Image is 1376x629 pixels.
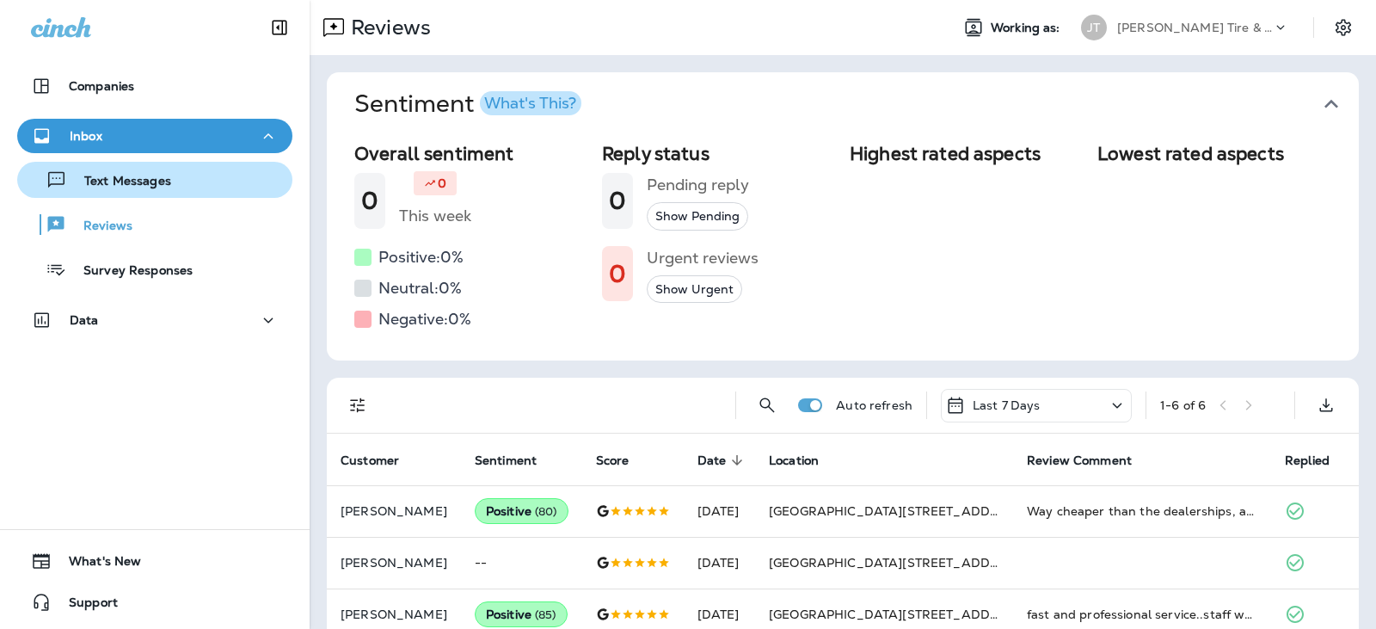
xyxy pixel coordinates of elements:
span: Score [596,453,630,468]
span: [GEOGRAPHIC_DATA][STREET_ADDRESS] [769,607,1027,622]
span: ( 85 ) [535,607,556,622]
h1: 0 [609,260,626,288]
p: [PERSON_NAME] [341,607,447,621]
p: Companies [69,79,134,93]
button: Inbox [17,119,292,153]
span: Location [769,453,841,468]
td: [DATE] [684,537,756,589]
div: fast and professional service..staff was great and really cared about me and the job they did for... [1027,606,1257,623]
h5: This week [399,202,471,230]
td: [DATE] [684,485,756,537]
p: Data [70,313,99,327]
button: Text Messages [17,162,292,198]
p: Text Messages [67,174,171,190]
button: What's New [17,544,292,578]
p: Auto refresh [836,398,912,412]
span: Date [697,453,727,468]
span: What's New [52,554,141,575]
div: Way cheaper than the dealerships, and more services for actually reasonable expectations. [1027,503,1257,520]
h2: Highest rated aspects [850,143,1084,164]
span: Review Comment [1027,453,1132,468]
button: Data [17,303,292,337]
h2: Overall sentiment [354,143,588,164]
h5: Neutral: 0 % [378,274,462,302]
span: Replied [1285,453,1352,468]
p: Inbox [70,129,102,143]
span: Working as: [991,21,1064,35]
p: Reviews [66,219,132,235]
button: Show Urgent [647,275,742,304]
span: Replied [1285,453,1330,468]
span: Support [52,595,118,616]
button: Companies [17,69,292,103]
p: [PERSON_NAME] Tire & Auto [1117,21,1272,34]
span: Customer [341,453,399,468]
p: Reviews [344,15,431,40]
button: Export as CSV [1309,388,1343,422]
span: Review Comment [1027,453,1154,468]
button: Reviews [17,207,292,243]
h2: Lowest rated aspects [1097,143,1331,164]
h5: Positive: 0 % [378,244,464,271]
h5: Negative: 0 % [378,305,471,333]
span: [GEOGRAPHIC_DATA][STREET_ADDRESS] [769,503,1027,519]
button: Support [17,585,292,620]
span: Date [697,453,749,468]
button: SentimentWhat's This? [341,72,1373,136]
p: Survey Responses [66,263,193,280]
div: JT [1081,15,1107,40]
button: Collapse Sidebar [255,10,304,45]
div: 1 - 6 of 6 [1160,398,1206,412]
p: 0 [438,175,446,192]
span: Sentiment [475,453,559,468]
div: Positive [475,601,568,627]
span: Sentiment [475,453,537,468]
button: Settings [1328,12,1359,43]
p: Last 7 Days [973,398,1041,412]
h5: Urgent reviews [647,244,759,272]
p: [PERSON_NAME] [341,556,447,570]
button: Show Pending [647,202,748,231]
div: SentimentWhat's This? [327,136,1359,361]
button: Survey Responses [17,251,292,287]
span: Location [769,453,819,468]
span: Score [596,453,652,468]
button: Search Reviews [750,388,784,422]
h1: Sentiment [354,89,581,119]
button: Filters [341,388,375,422]
h5: Pending reply [647,171,749,199]
h1: 0 [609,187,626,215]
h1: 0 [361,187,378,215]
button: What's This? [480,91,581,115]
span: ( 80 ) [535,504,557,519]
span: [GEOGRAPHIC_DATA][STREET_ADDRESS] [769,555,1027,570]
td: -- [461,537,582,589]
span: Customer [341,453,421,468]
h2: Reply status [602,143,836,164]
div: Positive [475,498,568,524]
p: [PERSON_NAME] [341,504,447,518]
div: What's This? [484,96,576,111]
